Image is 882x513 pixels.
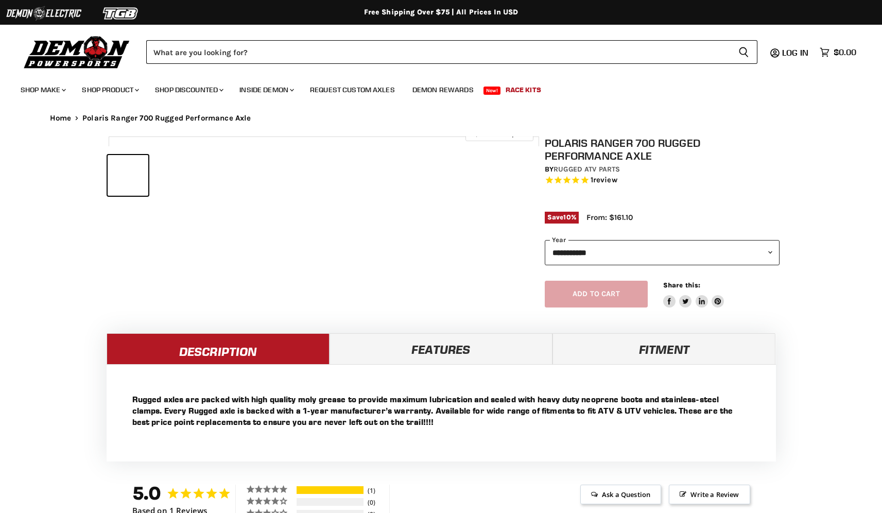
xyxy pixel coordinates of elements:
a: Inside Demon [232,79,300,100]
div: 1 [365,486,387,495]
span: Share this: [663,281,700,289]
span: New! [483,87,501,95]
h1: Polaris Ranger 700 Rugged Performance Axle [545,136,780,162]
a: Race Kits [498,79,549,100]
select: year [545,240,780,265]
span: Save % [545,212,579,223]
a: Rugged ATV Parts [554,165,620,174]
span: Rated 5.0 out of 5 stars 1 reviews [545,175,780,186]
span: Write a Review [669,485,750,504]
p: Rugged axles are packed with high quality moly grease to provide maximum lubrication and sealed w... [132,394,750,427]
a: Demon Rewards [405,79,481,100]
form: Product [146,40,757,64]
strong: 5.0 [132,482,162,504]
span: Log in [782,47,808,58]
button: Polaris Ranger 700 Rugged Performance Axle thumbnail [151,155,192,196]
img: Demon Electric Logo 2 [5,4,82,23]
aside: Share this: [663,281,724,308]
a: $0.00 [815,45,861,60]
img: Demon Powersports [21,33,133,70]
span: From: $161.10 [586,213,633,222]
span: Click to expand [471,130,528,138]
div: 100% [297,486,364,494]
a: Features [330,333,552,364]
a: Log in [777,48,815,57]
img: TGB Logo 2 [82,4,160,23]
a: Shop Make [13,79,72,100]
button: Search [730,40,757,64]
a: Request Custom Axles [302,79,403,100]
button: Polaris Ranger 700 Rugged Performance Axle thumbnail [195,155,236,196]
div: Free Shipping Over $75 | All Prices In USD [29,8,853,17]
div: by [545,164,780,175]
span: Polaris Ranger 700 Rugged Performance Axle [82,114,251,123]
ul: Main menu [13,75,854,100]
span: 10 [563,213,570,221]
span: review [593,176,617,185]
button: Polaris Ranger 700 Rugged Performance Axle thumbnail [108,155,148,196]
span: Ask a Question [580,485,661,504]
a: Shop Discounted [147,79,230,100]
a: Home [50,114,72,123]
a: Fitment [552,333,775,364]
span: $0.00 [834,47,856,57]
span: 1 reviews [591,176,617,185]
input: Search [146,40,730,64]
div: 5-Star Ratings [297,486,364,494]
a: Description [107,333,330,364]
nav: Breadcrumbs [29,114,853,123]
div: 5 ★ [246,485,295,493]
a: Shop Product [74,79,145,100]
